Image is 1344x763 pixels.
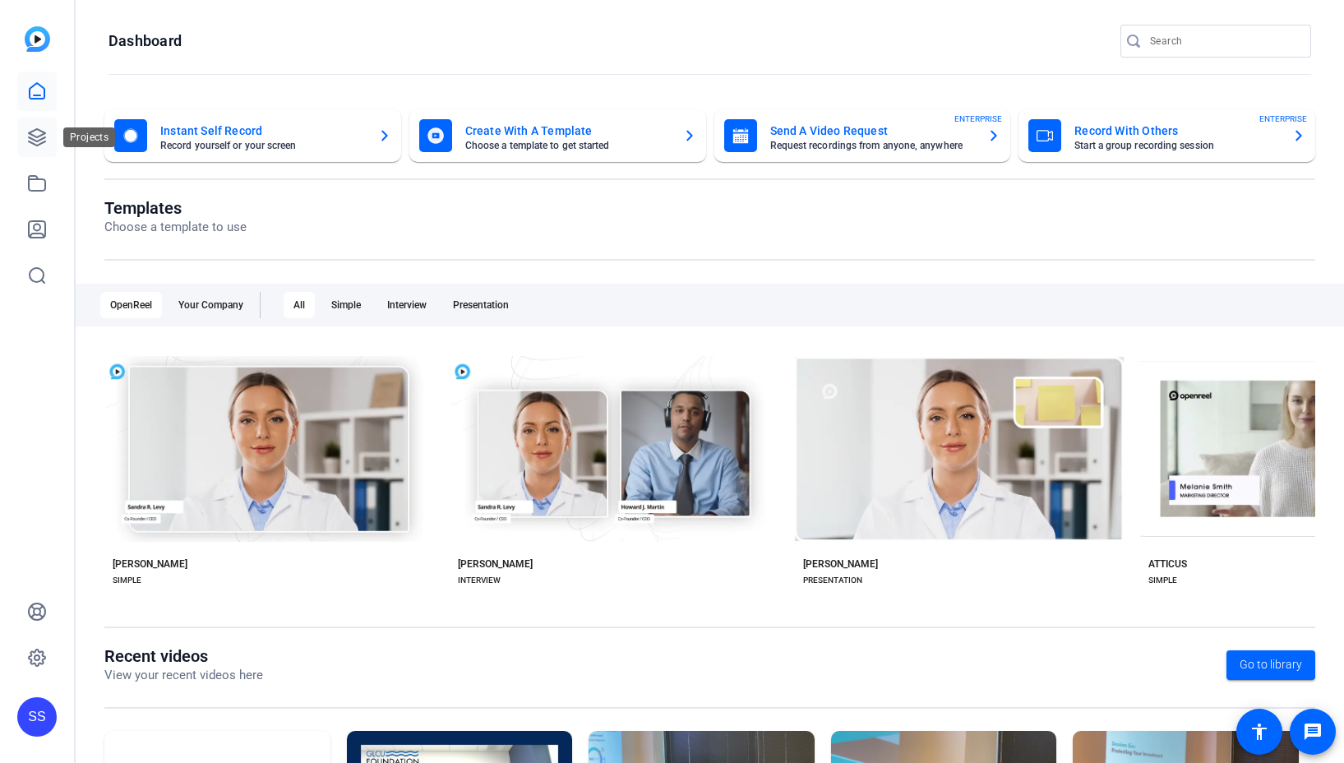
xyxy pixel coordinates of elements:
div: Your Company [169,292,253,318]
div: OpenReel [100,292,162,318]
mat-card-title: Record With Others [1074,121,1279,141]
mat-icon: accessibility [1249,722,1269,742]
div: PRESENTATION [803,574,862,587]
div: Projects [63,127,115,147]
div: [PERSON_NAME] [113,557,187,571]
div: SIMPLE [1148,574,1177,587]
mat-card-title: Send A Video Request [770,121,975,141]
h1: Templates [104,198,247,218]
mat-card-subtitle: Record yourself or your screen [160,141,365,150]
div: All [284,292,315,318]
button: Send A Video RequestRequest recordings from anyone, anywhereENTERPRISE [714,109,1011,162]
img: blue-gradient.svg [25,26,50,52]
h1: Recent videos [104,646,263,666]
h1: Dashboard [109,31,182,51]
p: Choose a template to use [104,218,247,237]
span: ENTERPRISE [1259,113,1307,125]
div: Simple [321,292,371,318]
button: Record With OthersStart a group recording sessionENTERPRISE [1018,109,1315,162]
div: SIMPLE [113,574,141,587]
div: ATTICUS [1148,557,1187,571]
mat-card-subtitle: Choose a template to get started [465,141,670,150]
span: ENTERPRISE [954,113,1002,125]
mat-card-title: Instant Self Record [160,121,365,141]
div: Presentation [443,292,519,318]
p: View your recent videos here [104,666,263,685]
mat-card-subtitle: Start a group recording session [1074,141,1279,150]
div: SS [17,697,57,737]
div: Interview [377,292,436,318]
span: Go to library [1240,656,1302,673]
button: Create With A TemplateChoose a template to get started [409,109,706,162]
mat-icon: message [1303,722,1323,742]
input: Search [1150,31,1298,51]
div: [PERSON_NAME] [458,557,533,571]
mat-card-title: Create With A Template [465,121,670,141]
div: INTERVIEW [458,574,501,587]
a: Go to library [1226,650,1315,680]
button: Instant Self RecordRecord yourself or your screen [104,109,401,162]
mat-card-subtitle: Request recordings from anyone, anywhere [770,141,975,150]
div: [PERSON_NAME] [803,557,878,571]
